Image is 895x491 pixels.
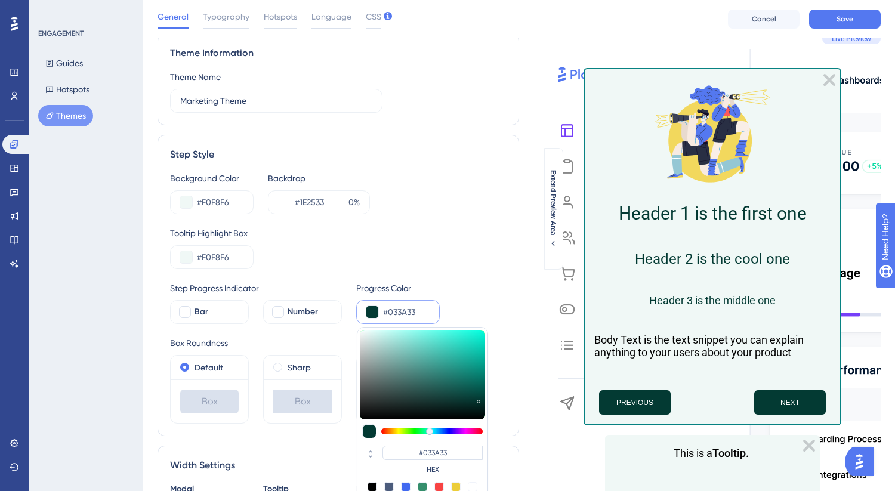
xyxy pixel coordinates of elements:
label: % [337,195,360,209]
span: General [158,10,189,24]
span: Language [311,10,351,24]
iframe: UserGuiding AI Assistant Launcher [845,444,881,480]
div: Step Style [170,147,507,162]
div: Close Preview [803,440,815,452]
div: Step Progress Indicator [170,281,342,295]
span: Hotspots [264,10,297,24]
div: Backdrop [268,171,370,186]
button: Hotspots [38,79,97,100]
label: Sharp [288,360,311,375]
span: Live Preview [832,34,871,44]
span: CSS [366,10,381,24]
button: Next [754,390,826,415]
div: Tooltip Highlight Box [170,226,507,240]
label: Default [195,360,223,375]
button: Guides [38,53,90,74]
button: Save [809,10,881,29]
button: Cancel [728,10,800,29]
button: Themes [38,105,93,126]
span: Save [837,14,853,24]
span: Cancel [752,14,776,24]
button: Extend Preview Area [544,170,563,248]
h1: Header 1 is the first one [594,203,831,224]
span: Typography [203,10,249,24]
div: Theme Information [170,46,507,60]
label: HEX [382,465,483,474]
div: Box [273,390,332,413]
span: Number [288,305,318,319]
p: This is a [615,444,810,462]
div: Theme Name [170,70,221,84]
div: Close Preview [823,74,835,86]
b: Tooltip. [712,447,749,459]
div: Box [180,390,239,413]
span: Extend Preview Area [548,170,558,235]
button: Previous [599,390,671,415]
div: Box Roundness [170,336,507,350]
div: ENGAGEMENT [38,29,84,38]
p: Body Text is the text snippet you can explain anything to your users about your product [594,333,831,359]
h3: Header 3 is the middle one [594,294,831,307]
div: Background Color [170,171,254,186]
div: Width Settings [170,458,507,473]
img: Modal Media [653,74,772,193]
div: Progress Color [356,281,440,295]
span: Bar [195,305,208,319]
input: Theme Name [180,94,372,107]
h2: Header 2 is the cool one [594,251,831,267]
input: % [341,195,354,209]
span: Need Help? [28,3,75,17]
